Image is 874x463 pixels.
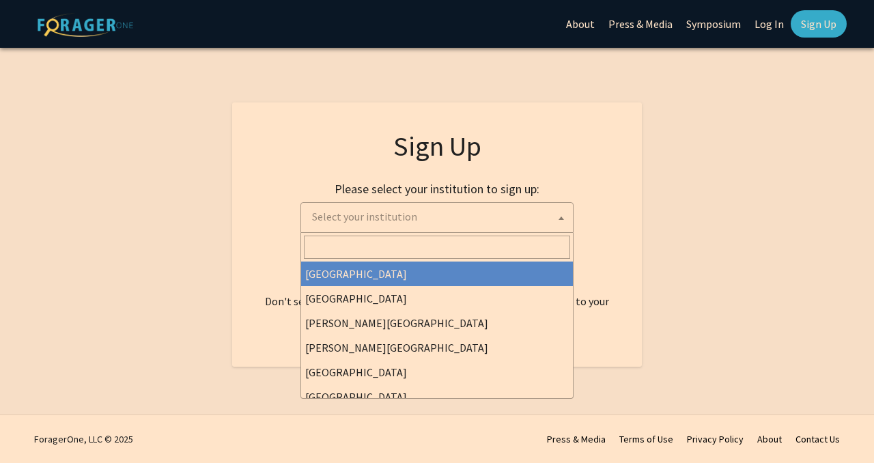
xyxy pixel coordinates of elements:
[301,384,573,409] li: [GEOGRAPHIC_DATA]
[619,433,673,445] a: Terms of Use
[816,402,864,453] iframe: Chat
[687,433,744,445] a: Privacy Policy
[304,236,570,259] input: Search
[301,335,573,360] li: [PERSON_NAME][GEOGRAPHIC_DATA]
[791,10,847,38] a: Sign Up
[757,433,782,445] a: About
[301,286,573,311] li: [GEOGRAPHIC_DATA]
[301,262,573,286] li: [GEOGRAPHIC_DATA]
[301,311,573,335] li: [PERSON_NAME][GEOGRAPHIC_DATA]
[547,433,606,445] a: Press & Media
[34,415,133,463] div: ForagerOne, LLC © 2025
[301,360,573,384] li: [GEOGRAPHIC_DATA]
[259,130,615,163] h1: Sign Up
[307,203,573,231] span: Select your institution
[300,202,574,233] span: Select your institution
[259,260,615,326] div: Already have an account? . Don't see your institution? about bringing ForagerOne to your institut...
[312,210,417,223] span: Select your institution
[795,433,840,445] a: Contact Us
[335,182,539,197] h2: Please select your institution to sign up:
[38,13,133,37] img: ForagerOne Logo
